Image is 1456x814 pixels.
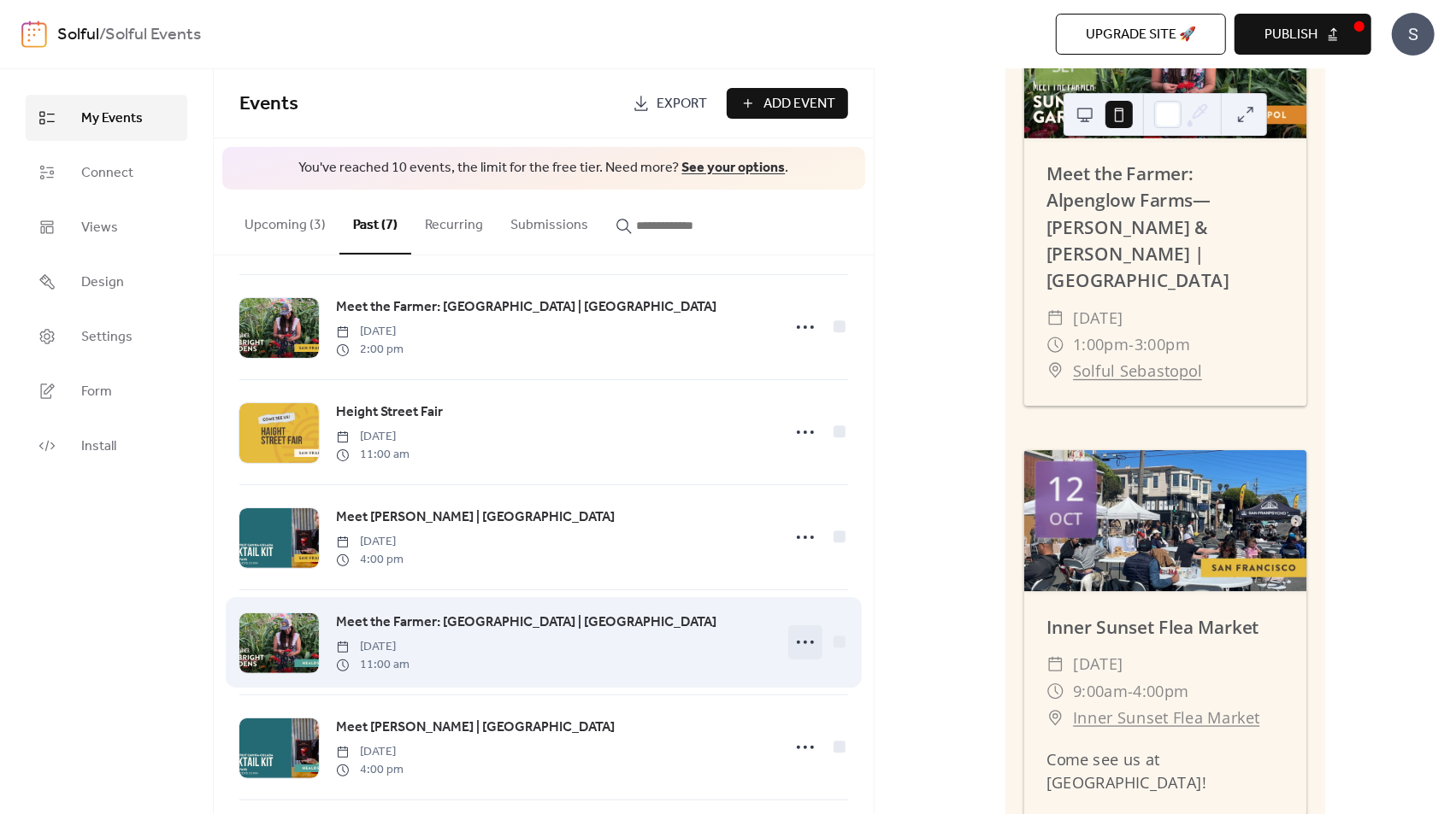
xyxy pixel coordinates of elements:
span: 4:00pm [1133,678,1188,705]
span: 11:00 am [336,446,410,464]
a: My Events [26,95,187,141]
span: You've reached 10 events, the limit for the free tier. Need more? . [239,159,848,178]
div: ​ [1046,678,1064,705]
span: Settings [81,327,133,348]
span: 4:00 pm [336,761,404,779]
span: Meet [PERSON_NAME] | [GEOGRAPHIC_DATA] [336,717,615,738]
div: ​ [1046,358,1064,384]
a: Design [26,259,187,305]
a: Meet the Farmer: [GEOGRAPHIC_DATA] | [GEOGRAPHIC_DATA] [336,296,716,319]
a: Height Street Fair [336,401,443,424]
span: Publish [1264,25,1317,45]
span: Meet the Farmer: [GEOGRAPHIC_DATA] | [GEOGRAPHIC_DATA] [336,297,716,318]
span: 2:00 pm [336,341,404,359]
span: [DATE] [336,428,410,446]
span: Form [81,382,112,402]
div: ​ [1046,331,1064,358]
div: Meet the Farmer: Alpenglow Farms—[PERSON_NAME] & [PERSON_NAME] | [GEOGRAPHIC_DATA] [1024,161,1306,294]
span: 3:00pm [1135,331,1190,358]
span: - [1128,678,1134,705]
a: Meet [PERSON_NAME] | [GEOGRAPHIC_DATA] [336,507,615,529]
span: Connect [81,163,133,184]
b: Solful Events [105,19,201,51]
span: 4:00 pm [336,551,404,569]
span: [DATE] [336,533,404,551]
span: [DATE] [336,323,404,341]
div: ​ [1046,705,1064,731]
div: ​ [1046,652,1064,678]
div: Inner Sunset Flea Market [1024,614,1306,641]
span: Meet [PERSON_NAME] | [GEOGRAPHIC_DATA] [336,507,615,528]
span: Upgrade site 🚀 [1086,25,1196,45]
button: Recurring [411,190,497,253]
a: Install [26,423,187,469]
span: Views [81,218,118,238]
button: Submissions [497,190,602,253]
a: Export [620,88,720,119]
a: Connect [26,149,187,196]
span: [DATE] [1073,305,1123,331]
div: 12 [1046,473,1084,507]
a: Solful [57,19,99,51]
div: S [1392,13,1435,56]
span: 9:00am [1073,678,1128,705]
a: Meet [PERSON_NAME] | [GEOGRAPHIC_DATA] [336,717,615,739]
a: See your options [681,155,785,181]
a: Meet the Farmer: [GEOGRAPHIC_DATA] | [GEOGRAPHIC_DATA] [336,612,716,634]
span: [DATE] [336,743,404,761]
div: Oct [1050,511,1082,528]
button: Publish [1235,14,1371,55]
span: My Events [81,108,143,129]
span: Height Street Fair [336,402,443,423]
span: 1:00pm [1073,331,1129,358]
span: - [1129,331,1135,358]
a: Inner Sunset Flea Market [1073,705,1259,731]
img: logo [21,20,47,48]
button: Upcoming (3) [231,190,339,253]
span: Install [81,436,116,457]
a: Form [26,368,187,414]
span: 11:00 am [336,656,410,674]
a: Solful Sebastopol [1073,358,1202,384]
span: Export [657,94,707,114]
span: Meet the Farmer: [GEOGRAPHIC_DATA] | [GEOGRAPHIC_DATA] [336,612,716,633]
button: Past (7) [339,190,411,255]
a: Views [26,204,187,250]
span: [DATE] [336,638,410,656]
a: Settings [26,313,187,360]
span: Design [81,272,124,293]
div: Sep [1052,57,1080,74]
button: Upgrade site 🚀 [1056,14,1226,55]
div: Come see us at [GEOGRAPHIC_DATA]! [1024,747,1306,794]
b: / [99,19,105,51]
span: [DATE] [1073,652,1123,678]
span: Events [239,85,298,123]
div: ​ [1046,305,1064,331]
